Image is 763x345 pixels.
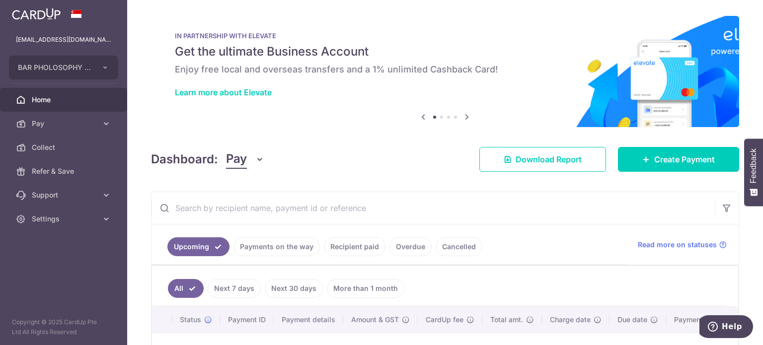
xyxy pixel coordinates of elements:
[638,240,727,250] a: Read more on statuses
[151,150,218,168] h4: Dashboard:
[233,237,320,256] a: Payments on the way
[389,237,432,256] a: Overdue
[490,315,523,325] span: Total amt.
[749,148,758,183] span: Feedback
[32,142,97,152] span: Collect
[180,315,201,325] span: Status
[151,16,739,127] img: Renovation banner
[9,56,118,79] button: BAR PHOLOSOPHY PTE. LTD.
[617,315,647,325] span: Due date
[479,147,606,172] a: Download Report
[265,279,323,298] a: Next 30 days
[274,307,343,333] th: Payment details
[351,315,399,325] span: Amount & GST
[152,192,715,224] input: Search by recipient name, payment id or reference
[32,190,97,200] span: Support
[327,279,404,298] a: More than 1 month
[699,315,753,340] iframe: Opens a widget where you can find more information
[516,153,582,165] span: Download Report
[175,64,715,75] h6: Enjoy free local and overseas transfers and a 1% unlimited Cashback Card!
[618,147,739,172] a: Create Payment
[226,150,264,169] button: Pay
[16,35,111,45] p: [EMAIL_ADDRESS][DOMAIN_NAME]
[167,237,229,256] a: Upcoming
[175,87,272,97] a: Learn more about Elevate
[32,119,97,129] span: Pay
[32,214,97,224] span: Settings
[666,307,742,333] th: Payment method
[168,279,204,298] a: All
[638,240,717,250] span: Read more on statuses
[226,150,247,169] span: Pay
[208,279,261,298] a: Next 7 days
[220,307,274,333] th: Payment ID
[175,44,715,60] h5: Get the ultimate Business Account
[324,237,385,256] a: Recipient paid
[550,315,591,325] span: Charge date
[654,153,715,165] span: Create Payment
[426,315,463,325] span: CardUp fee
[744,138,763,206] button: Feedback - Show survey
[32,166,97,176] span: Refer & Save
[18,63,91,72] span: BAR PHOLOSOPHY PTE. LTD.
[175,32,715,40] p: IN PARTNERSHIP WITH ELEVATE
[12,8,61,20] img: CardUp
[436,237,482,256] a: Cancelled
[32,95,97,105] span: Home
